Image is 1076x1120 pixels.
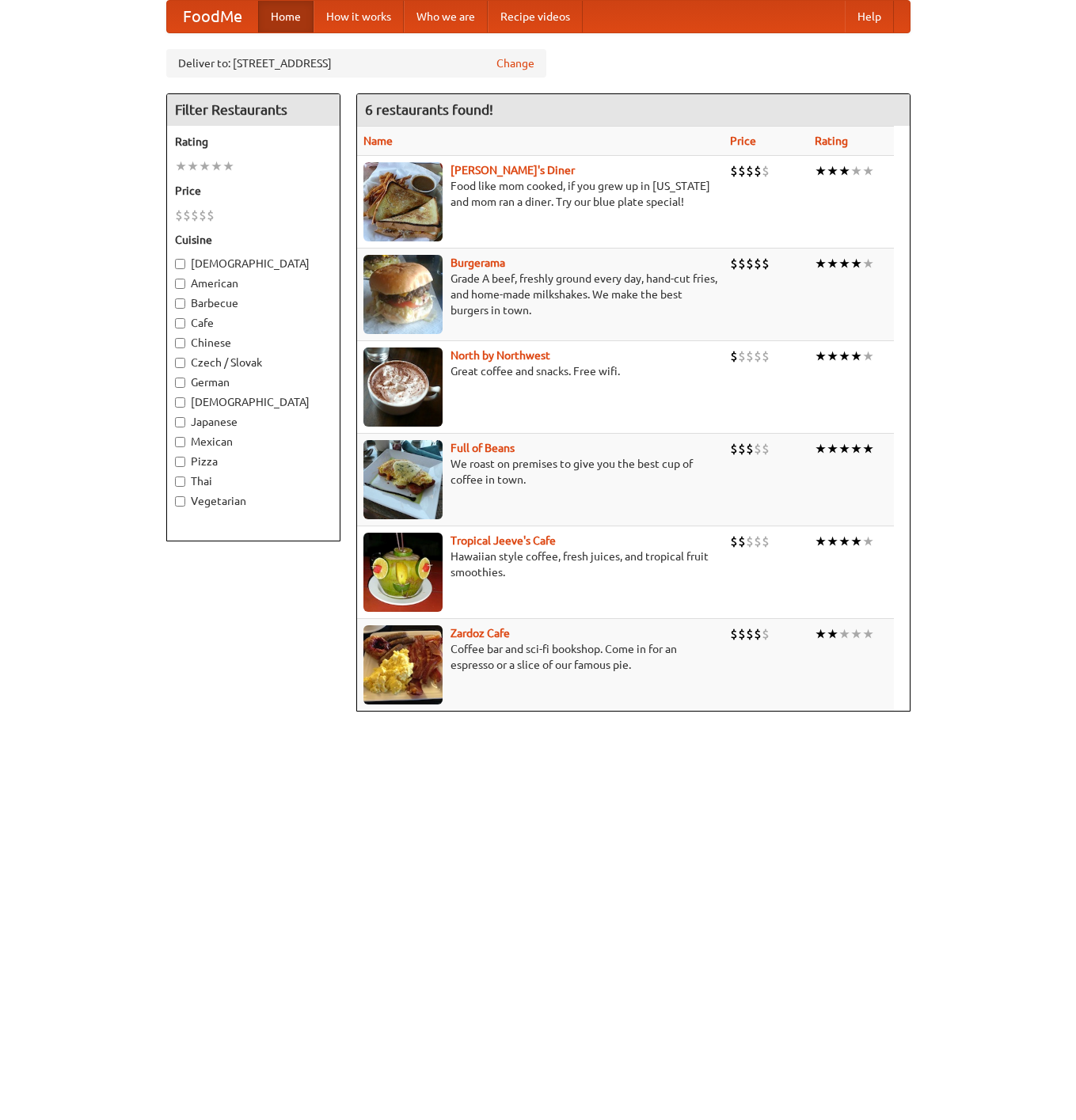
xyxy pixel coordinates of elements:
[175,437,185,447] input: Mexican
[754,255,762,272] li: $
[815,347,827,365] li: ★
[363,533,443,612] img: jeeves.jpg
[314,1,404,32] a: How it works
[363,456,717,488] p: We roast on premises to give you the best cup of coffee in town.
[222,158,234,175] li: ★
[850,440,862,457] li: ★
[451,164,575,177] a: [PERSON_NAME]'s Diner
[488,1,583,32] a: Recipe videos
[862,625,874,643] li: ★
[363,135,393,147] a: Name
[175,338,185,348] input: Chinese
[754,162,762,180] li: $
[738,162,746,180] li: $
[175,417,185,427] input: Japanese
[746,162,754,180] li: $
[167,94,340,126] h4: Filter Restaurants
[363,641,717,673] p: Coffee bar and sci-fi bookshop. Come in for an espresso or a slice of our famous pie.
[183,207,191,224] li: $
[827,347,838,365] li: ★
[451,256,505,269] a: Burgerama
[815,255,827,272] li: ★
[730,440,738,457] li: $
[363,363,717,379] p: Great coffee and snacks. Free wifi.
[363,255,443,334] img: burgerama.jpg
[175,378,185,388] input: German
[730,255,738,272] li: $
[166,49,546,78] div: Deliver to: [STREET_ADDRESS]
[730,347,738,365] li: $
[175,295,332,311] label: Barbecue
[762,625,770,643] li: $
[175,397,185,408] input: [DEMOGRAPHIC_DATA]
[363,440,443,519] img: beans.jpg
[815,625,827,643] li: ★
[738,255,746,272] li: $
[175,454,332,469] label: Pizza
[451,442,515,454] b: Full of Beans
[827,162,838,180] li: ★
[838,440,850,457] li: ★
[207,207,215,224] li: $
[738,440,746,457] li: $
[838,162,850,180] li: ★
[175,134,332,150] h5: Rating
[451,627,510,640] b: Zardoz Cafe
[762,347,770,365] li: $
[815,135,848,147] a: Rating
[862,162,874,180] li: ★
[850,162,862,180] li: ★
[838,255,850,272] li: ★
[363,549,717,580] p: Hawaiian style coffee, fresh juices, and tropical fruit smoothies.
[363,625,443,704] img: zardoz.jpg
[862,255,874,272] li: ★
[187,158,199,175] li: ★
[175,493,332,509] label: Vegetarian
[746,255,754,272] li: $
[404,1,488,32] a: Who we are
[838,625,850,643] li: ★
[175,355,332,370] label: Czech / Slovak
[175,259,185,269] input: [DEMOGRAPHIC_DATA]
[746,347,754,365] li: $
[738,533,746,550] li: $
[175,183,332,199] h5: Price
[451,349,550,362] a: North by Northwest
[199,158,211,175] li: ★
[175,298,185,309] input: Barbecue
[211,158,222,175] li: ★
[862,347,874,365] li: ★
[815,162,827,180] li: ★
[363,347,443,427] img: north.jpg
[850,625,862,643] li: ★
[827,440,838,457] li: ★
[496,55,534,71] a: Change
[258,1,314,32] a: Home
[838,533,850,550] li: ★
[363,178,717,210] p: Food like mom cooked, if you grew up in [US_STATE] and mom ran a diner. Try our blue plate special!
[746,625,754,643] li: $
[754,347,762,365] li: $
[754,440,762,457] li: $
[762,440,770,457] li: $
[815,533,827,550] li: ★
[175,496,185,507] input: Vegetarian
[175,434,332,450] label: Mexican
[827,625,838,643] li: ★
[827,255,838,272] li: ★
[850,347,862,365] li: ★
[730,533,738,550] li: $
[175,476,185,487] input: Thai
[746,440,754,457] li: $
[175,473,332,489] label: Thai
[730,135,756,147] a: Price
[175,457,185,467] input: Pizza
[754,533,762,550] li: $
[862,533,874,550] li: ★
[175,315,332,331] label: Cafe
[175,279,185,289] input: American
[762,255,770,272] li: $
[815,440,827,457] li: ★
